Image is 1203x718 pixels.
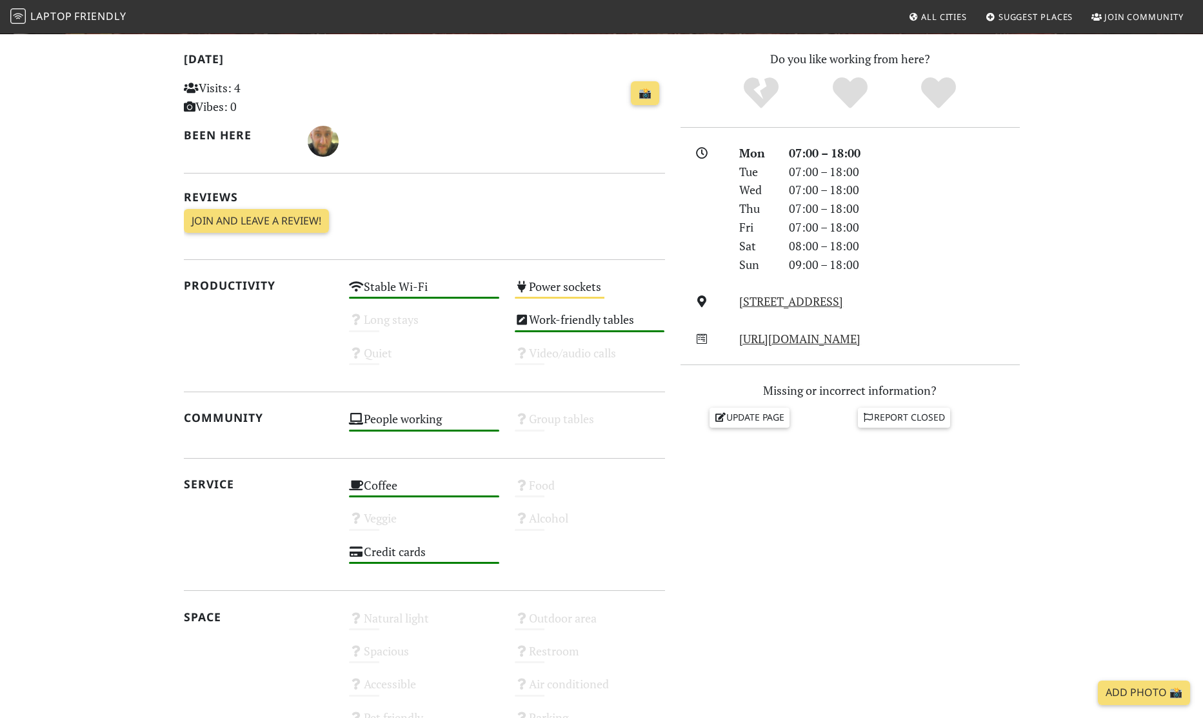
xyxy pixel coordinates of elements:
[184,209,329,234] a: Join and leave a review!
[739,331,860,346] a: [URL][DOMAIN_NAME]
[10,8,26,24] img: LaptopFriendly
[894,75,983,111] div: Definitely!
[184,128,293,142] h2: Been here
[980,5,1079,28] a: Suggest Places
[184,411,334,424] h2: Community
[921,11,967,23] span: All Cities
[308,126,339,157] img: 2616-stuart.jpg
[858,408,951,427] a: Report closed
[184,610,334,624] h2: Space
[631,81,659,106] a: 📸
[341,673,507,706] div: Accessible
[731,218,780,237] div: Fri
[710,408,790,427] a: Update page
[781,163,1028,181] div: 07:00 – 18:00
[341,541,507,574] div: Credit cards
[731,144,780,163] div: Mon
[806,75,895,111] div: Yes
[74,9,126,23] span: Friendly
[731,181,780,199] div: Wed
[507,608,673,641] div: Outdoor area
[341,508,507,541] div: Veggie
[507,343,673,375] div: Video/audio calls
[681,50,1020,68] p: Do you like working from here?
[341,475,507,508] div: Coffee
[717,75,806,111] div: No
[731,237,780,255] div: Sat
[681,381,1020,400] p: Missing or incorrect information?
[507,475,673,508] div: Food
[10,6,126,28] a: LaptopFriendly LaptopFriendly
[308,132,339,148] span: Stuart Mclean
[341,276,507,309] div: Stable Wi-Fi
[507,673,673,706] div: Air conditioned
[341,408,507,441] div: People working
[781,199,1028,218] div: 07:00 – 18:00
[1086,5,1189,28] a: Join Community
[507,276,673,309] div: Power sockets
[341,343,507,375] div: Quiet
[507,641,673,673] div: Restroom
[739,294,843,309] a: [STREET_ADDRESS]
[341,641,507,673] div: Spacious
[184,477,334,491] h2: Service
[781,218,1028,237] div: 07:00 – 18:00
[999,11,1073,23] span: Suggest Places
[903,5,972,28] a: All Cities
[781,255,1028,274] div: 09:00 – 18:00
[731,255,780,274] div: Sun
[184,279,334,292] h2: Productivity
[781,144,1028,163] div: 07:00 – 18:00
[781,237,1028,255] div: 08:00 – 18:00
[507,408,673,441] div: Group tables
[781,181,1028,199] div: 07:00 – 18:00
[184,79,334,116] p: Visits: 4 Vibes: 0
[507,508,673,541] div: Alcohol
[731,199,780,218] div: Thu
[1104,11,1184,23] span: Join Community
[341,309,507,342] div: Long stays
[184,190,665,204] h2: Reviews
[30,9,72,23] span: Laptop
[507,309,673,342] div: Work-friendly tables
[184,52,665,71] h2: [DATE]
[731,163,780,181] div: Tue
[341,608,507,641] div: Natural light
